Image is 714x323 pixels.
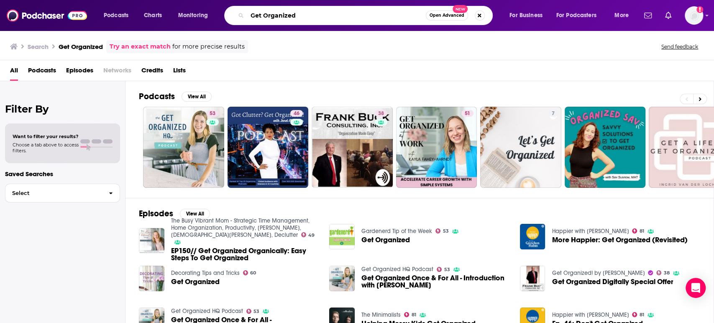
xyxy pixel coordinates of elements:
[659,43,701,50] button: Send feedback
[480,107,561,188] a: 7
[139,208,173,219] h2: Episodes
[443,229,449,233] span: 53
[171,217,310,238] a: The Busy Vibrant Mom - Strategic Time Management, Home Organization, Productivity, Christian Mom,...
[246,309,260,314] a: 53
[228,107,309,188] a: 46
[556,10,596,21] span: For Podcasters
[144,10,162,21] span: Charts
[173,64,186,81] span: Lists
[5,190,102,196] span: Select
[7,8,87,23] img: Podchaser - Follow, Share and Rate Podcasts
[404,312,416,317] a: 81
[171,247,320,261] a: EP150// Get Organized Organically: Easy Steps To Get Organized
[361,228,432,235] a: Gardenerd Tip of the Week
[396,107,477,188] a: 51
[294,110,299,118] span: 46
[662,8,675,23] a: Show notifications dropdown
[139,266,164,291] a: Get Organized
[685,6,703,25] span: Logged in as notablypr2
[632,312,644,317] a: 81
[412,313,416,317] span: 81
[656,270,670,275] a: 38
[640,313,644,317] span: 81
[435,228,449,233] a: 53
[172,9,219,22] button: open menu
[5,103,120,115] h2: Filter By
[232,6,501,25] div: Search podcasts, credits, & more...
[143,107,224,188] a: 53
[552,110,555,118] span: 7
[210,110,215,118] span: 53
[614,10,629,21] span: More
[180,209,210,219] button: View All
[13,133,79,139] span: Want to filter your results?
[685,6,703,25] button: Show profile menu
[632,228,644,233] a: 81
[552,269,645,277] a: Get Organized! by Dr. Frank Buck
[182,92,212,102] button: View All
[104,10,128,21] span: Podcasts
[426,10,468,21] button: Open AdvancedNew
[243,270,256,275] a: 60
[206,110,219,117] a: 53
[308,233,315,237] span: 49
[5,170,120,178] p: Saved Searches
[361,236,410,244] a: Get Organized
[301,232,315,237] a: 49
[509,10,543,21] span: For Business
[520,266,545,291] img: Get Organized Digitally Special Offer
[103,64,131,81] span: Networks
[437,267,450,272] a: 53
[378,110,384,118] span: 38
[664,271,670,275] span: 38
[504,9,553,22] button: open menu
[10,64,18,81] a: All
[312,107,393,188] a: 38
[520,224,545,249] img: More Happier: Get Organized (Revisited)
[552,311,629,318] a: Happier with Gretchen Rubin
[641,8,655,23] a: Show notifications dropdown
[461,110,473,117] a: 51
[139,228,164,254] img: EP150// Get Organized Organically: Easy Steps To Get Organized
[361,266,433,273] a: Get Organized HQ Podcast
[98,9,139,22] button: open menu
[141,64,163,81] span: Credits
[551,9,609,22] button: open menu
[453,5,468,13] span: New
[444,268,450,272] span: 53
[686,278,706,298] div: Open Intercom Messenger
[171,269,240,277] a: Decorating Tips and Tricks
[139,208,210,219] a: EpisodesView All
[28,64,56,81] a: Podcasts
[66,64,93,81] a: Episodes
[361,311,401,318] a: The Minimalists
[250,271,256,275] span: 60
[110,42,171,51] a: Try an exact match
[375,110,387,117] a: 38
[329,224,355,249] img: Get Organized
[247,9,426,22] input: Search podcasts, credits, & more...
[609,9,639,22] button: open menu
[552,228,629,235] a: Happier with Gretchen Rubin
[430,13,464,18] span: Open Advanced
[552,236,687,244] a: More Happier: Get Organized (Revisited)
[361,274,510,289] span: Get Organized Once & For All - Introduction with [PERSON_NAME]
[696,6,703,13] svg: Add a profile image
[290,110,303,117] a: 46
[552,278,673,285] span: Get Organized Digitally Special Offer
[172,42,245,51] span: for more precise results
[171,278,220,285] span: Get Organized
[329,266,355,291] img: Get Organized Once & For All - Introduction with Tasha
